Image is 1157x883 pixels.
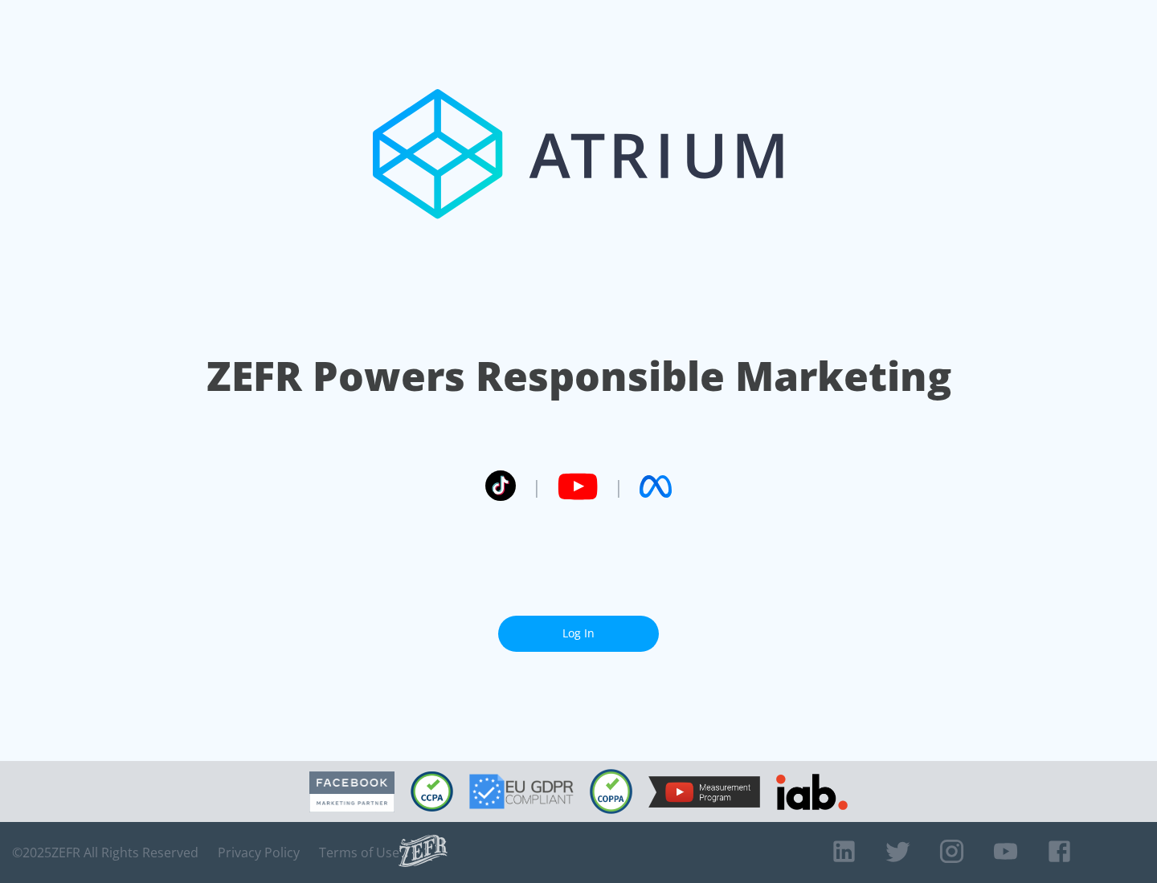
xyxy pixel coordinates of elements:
img: CCPA Compliant [411,771,453,812]
img: GDPR Compliant [469,774,574,809]
a: Privacy Policy [218,844,300,861]
span: | [614,474,623,498]
a: Terms of Use [319,844,399,861]
span: © 2025 ZEFR All Rights Reserved [12,844,198,861]
h1: ZEFR Powers Responsible Marketing [206,348,951,404]
a: Log In [498,616,659,652]
img: Facebook Marketing Partner [309,771,395,812]
img: YouTube Measurement Program [648,776,760,808]
img: COPPA Compliant [590,769,632,814]
span: | [532,474,542,498]
img: IAB [776,774,848,810]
